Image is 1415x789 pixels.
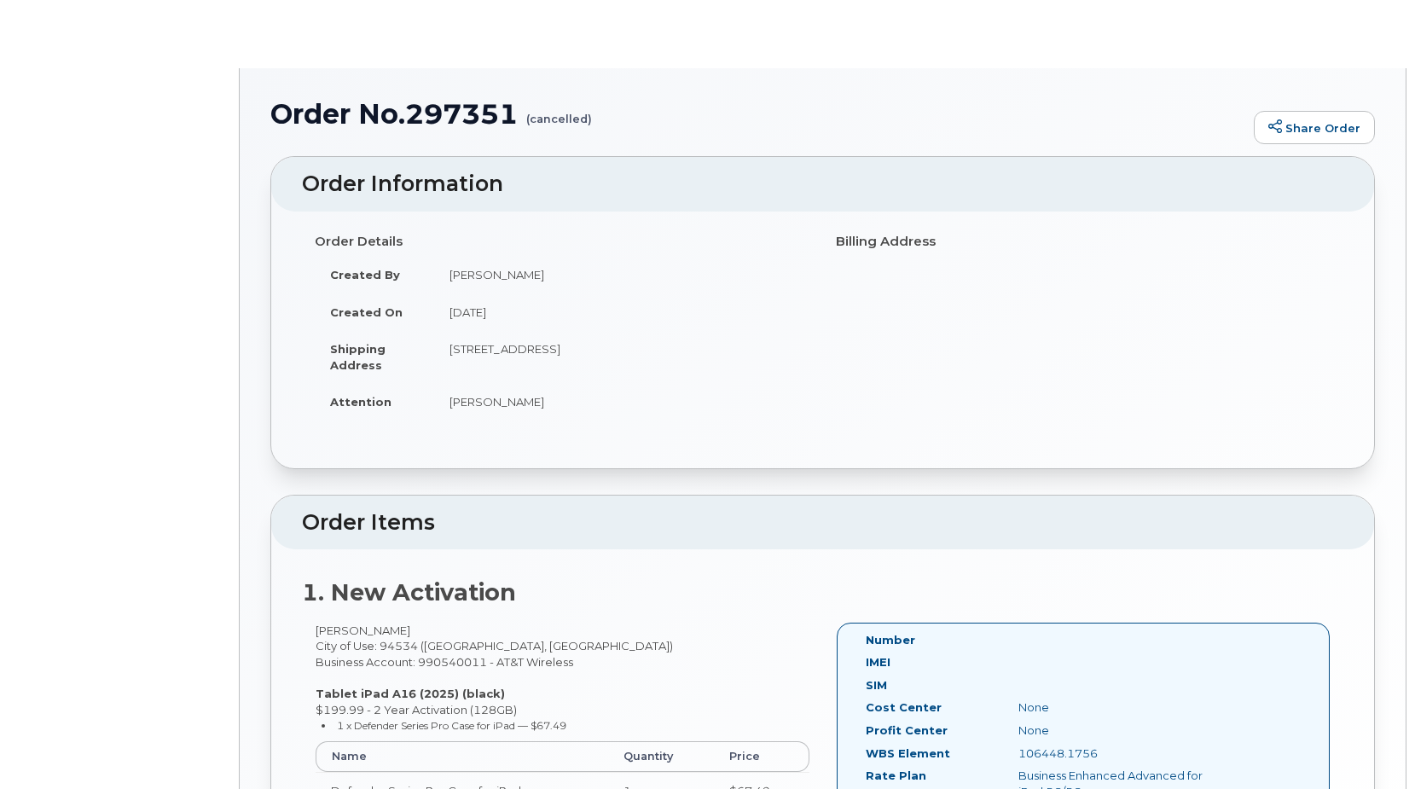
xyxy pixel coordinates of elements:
strong: Created On [330,305,403,319]
label: Cost Center [866,699,942,716]
strong: 1. New Activation [302,578,516,606]
small: (cancelled) [526,99,592,125]
h2: Order Information [302,172,1343,196]
div: None [1006,722,1220,739]
td: [DATE] [434,293,810,331]
td: [PERSON_NAME] [434,383,810,421]
div: 106448.1756 [1006,745,1220,762]
a: Share Order [1254,111,1375,145]
label: IMEI [866,654,890,670]
td: [STREET_ADDRESS] [434,330,810,383]
th: Quantity [608,741,714,772]
label: Number [866,632,915,648]
strong: Shipping Address [330,342,386,372]
label: Rate Plan [866,768,926,784]
h4: Billing Address [836,235,1331,249]
strong: Created By [330,268,400,281]
label: Profit Center [866,722,948,739]
th: Name [316,741,608,772]
label: WBS Element [866,745,950,762]
small: 1 x Defender Series Pro Case for iPad — $67.49 [337,719,566,732]
strong: Attention [330,395,391,409]
h4: Order Details [315,235,810,249]
h2: Order Items [302,511,1343,535]
strong: Tablet iPad A16 (2025) (black) [316,687,505,700]
td: [PERSON_NAME] [434,256,810,293]
div: None [1006,699,1220,716]
label: SIM [866,677,887,693]
th: Price [714,741,809,772]
h1: Order No.297351 [270,99,1245,129]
